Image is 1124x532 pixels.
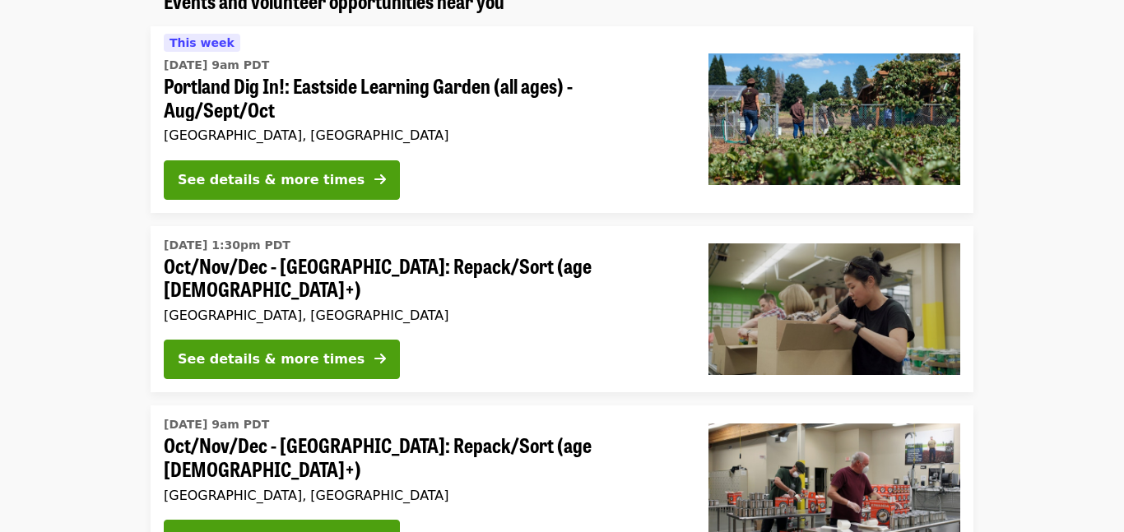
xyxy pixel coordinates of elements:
button: See details & more times [164,160,400,200]
div: [GEOGRAPHIC_DATA], [GEOGRAPHIC_DATA] [164,488,682,503]
i: arrow-right icon [374,351,386,367]
a: See details for "Oct/Nov/Dec - Portland: Repack/Sort (age 8+)" [151,226,973,393]
span: This week [170,36,235,49]
time: [DATE] 9am PDT [164,416,269,433]
div: [GEOGRAPHIC_DATA], [GEOGRAPHIC_DATA] [164,127,682,143]
button: See details & more times [164,340,400,379]
span: Oct/Nov/Dec - [GEOGRAPHIC_DATA]: Repack/Sort (age [DEMOGRAPHIC_DATA]+) [164,254,682,302]
time: [DATE] 1:30pm PDT [164,237,290,254]
div: [GEOGRAPHIC_DATA], [GEOGRAPHIC_DATA] [164,308,682,323]
div: See details & more times [178,349,365,369]
i: arrow-right icon [374,172,386,187]
div: See details & more times [178,170,365,190]
img: Oct/Nov/Dec - Portland: Repack/Sort (age 8+) organized by Oregon Food Bank [708,243,960,375]
span: Portland Dig In!: Eastside Learning Garden (all ages) - Aug/Sept/Oct [164,74,682,122]
img: Portland Dig In!: Eastside Learning Garden (all ages) - Aug/Sept/Oct organized by Oregon Food Bank [708,53,960,185]
time: [DATE] 9am PDT [164,57,269,74]
a: See details for "Portland Dig In!: Eastside Learning Garden (all ages) - Aug/Sept/Oct" [151,26,973,213]
span: Oct/Nov/Dec - [GEOGRAPHIC_DATA]: Repack/Sort (age [DEMOGRAPHIC_DATA]+) [164,433,682,481]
